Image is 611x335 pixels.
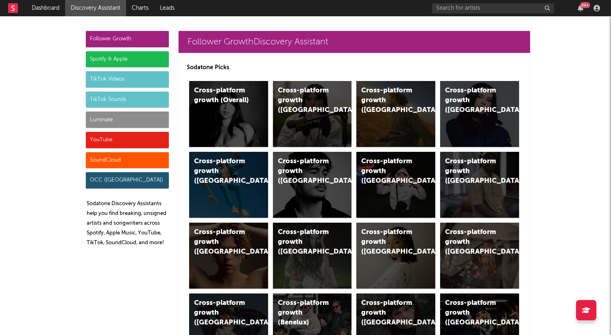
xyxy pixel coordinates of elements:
div: Cross-platform growth ([GEOGRAPHIC_DATA]) [361,228,417,257]
a: Cross-platform growth ([GEOGRAPHIC_DATA]/GSA) [356,152,435,218]
div: Spotify & Apple [86,51,169,68]
div: Cross-platform growth ([GEOGRAPHIC_DATA]) [278,86,333,115]
a: Cross-platform growth ([GEOGRAPHIC_DATA]) [189,223,268,289]
div: TikTok Videos [86,71,169,88]
a: Cross-platform growth ([GEOGRAPHIC_DATA]) [356,223,435,289]
p: Sodatone Discovery Assistants help you find breaking, unsigned artists and songwriters across Spo... [87,199,169,248]
div: Cross-platform growth ([GEOGRAPHIC_DATA]) [194,157,249,186]
div: YouTube [86,132,169,148]
a: Cross-platform growth ([GEOGRAPHIC_DATA]) [356,81,435,147]
div: Cross-platform growth ([GEOGRAPHIC_DATA]) [445,86,500,115]
a: Cross-platform growth ([GEOGRAPHIC_DATA]) [440,81,519,147]
a: Cross-platform growth ([GEOGRAPHIC_DATA]) [273,152,352,218]
div: Cross-platform growth ([GEOGRAPHIC_DATA]) [445,228,500,257]
div: Cross-platform growth ([GEOGRAPHIC_DATA]) [278,228,333,257]
div: Cross-platform growth ([GEOGRAPHIC_DATA]/GSA) [361,157,417,186]
a: Cross-platform growth ([GEOGRAPHIC_DATA]) [440,152,519,218]
a: Cross-platform growth ([GEOGRAPHIC_DATA]) [273,81,352,147]
div: Cross-platform growth (Overall) [194,86,249,105]
div: Cross-platform growth ([GEOGRAPHIC_DATA]) [445,298,500,328]
a: Cross-platform growth ([GEOGRAPHIC_DATA]) [273,223,352,289]
div: TikTok Sounds [86,92,169,108]
a: Follower GrowthDiscovery Assistant [179,31,530,53]
p: Sodatone Picks [187,63,522,72]
div: Luminate [86,112,169,128]
div: OCC ([GEOGRAPHIC_DATA]) [86,172,169,188]
div: SoundCloud [86,152,169,169]
div: Cross-platform growth ([GEOGRAPHIC_DATA]) [361,298,417,328]
div: Cross-platform growth (Benelux) [278,298,333,328]
a: Cross-platform growth ([GEOGRAPHIC_DATA]) [440,223,519,289]
a: Cross-platform growth ([GEOGRAPHIC_DATA]) [189,152,268,218]
div: Cross-platform growth ([GEOGRAPHIC_DATA]) [194,228,249,257]
div: 99 + [580,2,590,8]
div: Cross-platform growth ([GEOGRAPHIC_DATA]) [194,298,249,328]
div: Follower Growth [86,31,169,47]
input: Search for artists [432,3,554,13]
div: Cross-platform growth ([GEOGRAPHIC_DATA]) [278,157,333,186]
a: Cross-platform growth (Overall) [189,81,268,147]
div: Cross-platform growth ([GEOGRAPHIC_DATA]) [361,86,417,115]
div: Cross-platform growth ([GEOGRAPHIC_DATA]) [445,157,500,186]
button: 99+ [578,5,583,11]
